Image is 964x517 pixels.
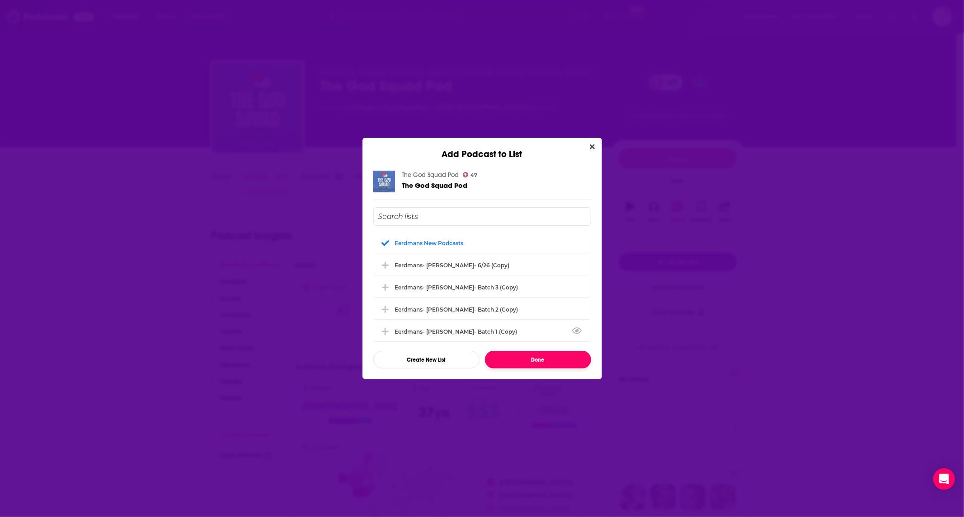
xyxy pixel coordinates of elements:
[395,240,464,247] div: Eerdmans new podcasts
[402,182,468,189] a: The God Squad Pod
[395,328,523,335] div: Eerdmans- [PERSON_NAME]- Batch 1 (Copy)
[485,351,591,368] button: Done
[373,321,591,341] div: Eerdmans- Scott Coley- Batch 1 (Copy)
[373,255,591,275] div: Eerdmans- Cheryl Miller- 6/26 (Copy)
[463,172,478,177] a: 47
[470,173,477,177] span: 47
[395,262,510,269] div: Eerdmans- [PERSON_NAME]- 6/26 (Copy)
[373,233,591,253] div: Eerdmans new podcasts
[373,207,591,368] div: Add Podcast To List
[362,138,602,160] div: Add Podcast to List
[373,351,480,368] button: Create New List
[402,181,468,190] span: The God Squad Pod
[373,207,591,226] input: Search lists
[395,306,518,313] div: Eerdmans- [PERSON_NAME]- Batch 2 (Copy)
[933,468,955,490] div: Open Intercom Messenger
[373,171,395,192] img: The God Squad Pod
[402,171,459,179] a: The God Squad Pod
[373,277,591,297] div: Eerdmans- Scott Coley- Batch 3 (Copy)
[373,299,591,319] div: Eerdmans- Scott Coley- Batch 2 (Copy)
[395,284,518,291] div: Eerdmans- [PERSON_NAME]- Batch 3 (Copy)
[586,141,598,153] button: Close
